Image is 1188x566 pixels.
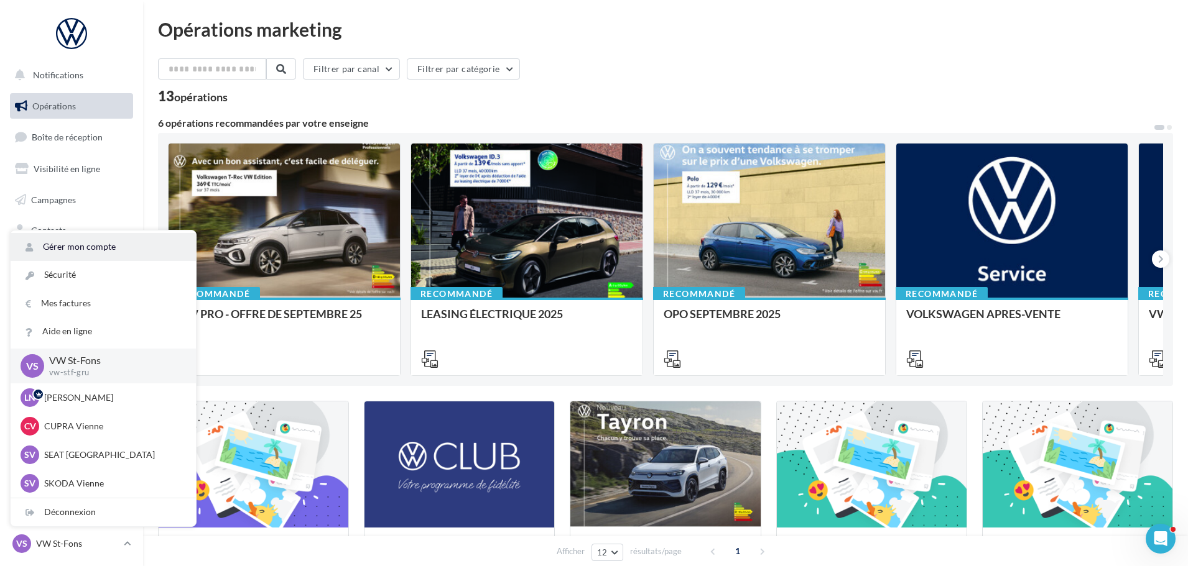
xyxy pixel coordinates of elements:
[557,545,585,557] span: Afficher
[592,544,623,561] button: 12
[7,156,136,182] a: Visibilité en ligne
[7,187,136,213] a: Campagnes
[10,532,133,555] a: VS VW St-Fons
[31,225,66,235] span: Contacts
[7,93,136,119] a: Opérations
[11,290,196,317] a: Mes factures
[174,91,228,103] div: opérations
[303,58,400,80] button: Filtrer par canal
[31,194,76,204] span: Campagnes
[34,163,100,174] span: Visibilité en ligne
[7,310,136,347] a: PLV et print personnalisable
[26,358,39,373] span: VS
[16,537,27,550] span: VS
[906,308,1118,332] div: VOLKSWAGEN APRES-VENTE
[7,249,136,275] a: Médiathèque
[597,547,608,557] span: 12
[11,498,196,526] div: Déconnexion
[44,391,181,404] p: [PERSON_NAME]
[11,261,196,289] a: Sécurité
[49,367,176,378] p: vw-stf-gru
[11,317,196,345] a: Aide en ligne
[158,20,1173,39] div: Opérations marketing
[7,352,136,388] a: Campagnes DataOnDemand
[24,477,35,490] span: SV
[24,391,35,404] span: LN
[421,308,633,332] div: LEASING ÉLECTRIQUE 2025
[664,308,875,332] div: OPO SEPTEMBRE 2025
[407,58,520,80] button: Filtrer par catégorie
[32,101,76,111] span: Opérations
[179,308,390,332] div: VW PRO - OFFRE DE SEPTEMBRE 25
[32,132,103,142] span: Boîte de réception
[158,118,1153,128] div: 6 opérations recommandées par votre enseigne
[11,233,196,261] a: Gérer mon compte
[1146,524,1176,554] iframe: Intercom live chat
[653,287,745,301] div: Recommandé
[44,420,181,432] p: CUPRA Vienne
[7,217,136,244] a: Contacts
[7,280,136,306] a: Calendrier
[33,70,83,80] span: Notifications
[24,449,35,461] span: SV
[630,545,682,557] span: résultats/page
[44,477,181,490] p: SKODA Vienne
[7,124,136,150] a: Boîte de réception
[728,541,748,561] span: 1
[411,287,503,301] div: Recommandé
[44,449,181,461] p: SEAT [GEOGRAPHIC_DATA]
[24,420,36,432] span: CV
[896,287,988,301] div: Recommandé
[7,62,131,88] button: Notifications
[36,537,119,550] p: VW St-Fons
[158,89,228,103] div: 13
[168,287,260,301] div: Recommandé
[49,354,176,368] p: VW St-Fons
